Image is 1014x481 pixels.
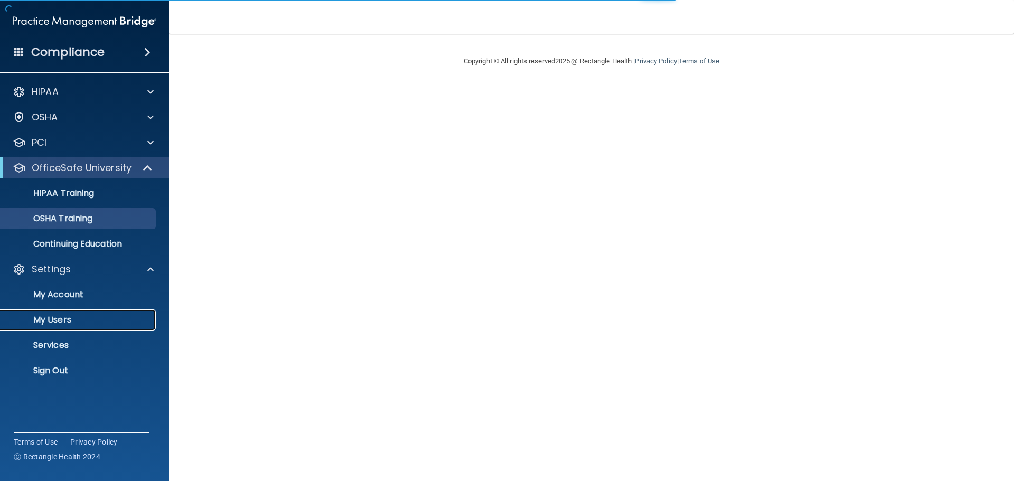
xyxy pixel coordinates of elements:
a: PCI [13,136,154,149]
a: HIPAA [13,86,154,98]
img: PMB logo [13,11,156,32]
span: Ⓒ Rectangle Health 2024 [14,451,100,462]
p: OfficeSafe University [32,162,132,174]
p: Settings [32,263,71,276]
p: OSHA Training [7,213,92,224]
p: My Account [7,289,151,300]
a: Terms of Use [679,57,719,65]
h4: Compliance [31,45,105,60]
a: Privacy Policy [70,437,118,447]
p: Sign Out [7,365,151,376]
a: Privacy Policy [635,57,677,65]
p: Continuing Education [7,239,151,249]
p: HIPAA [32,86,59,98]
p: My Users [7,315,151,325]
p: HIPAA Training [7,188,94,199]
p: OSHA [32,111,58,124]
a: OSHA [13,111,154,124]
a: Terms of Use [14,437,58,447]
p: Services [7,340,151,351]
p: PCI [32,136,46,149]
a: OfficeSafe University [13,162,153,174]
div: Copyright © All rights reserved 2025 @ Rectangle Health | | [399,44,784,78]
a: Settings [13,263,154,276]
